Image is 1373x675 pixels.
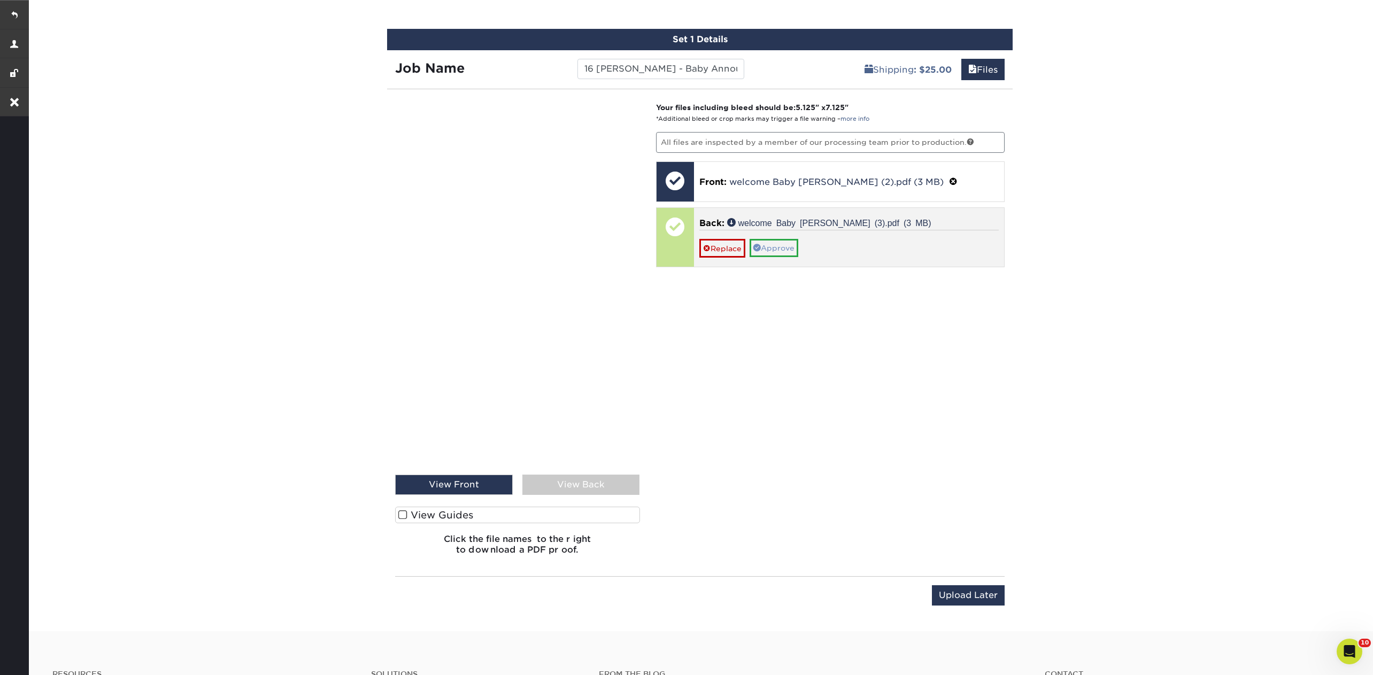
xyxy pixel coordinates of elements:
strong: Your files including bleed should be: " x " [656,103,849,112]
div: View Front [395,475,513,495]
span: shipping [865,65,873,75]
span: 7.125 [826,103,845,112]
input: Enter a job name [577,59,744,79]
b: : $25.00 [914,65,952,75]
span: 5.125 [796,103,815,112]
span: 10 [1359,639,1371,647]
input: Upload Later [932,585,1005,606]
a: Replace [699,239,745,258]
small: *Additional bleed or crop marks may trigger a file warning – [656,115,869,122]
span: files [968,65,977,75]
div: Set 1 Details [387,29,1013,50]
a: more info [840,115,869,122]
iframe: Intercom live chat [1337,639,1362,664]
div: View Back [522,475,640,495]
span: Front: [699,177,727,187]
a: welcome Baby [PERSON_NAME] (2).pdf (3 MB) [729,177,944,187]
label: View Guides [395,507,640,523]
div: Front [395,441,640,465]
a: Approve [750,239,798,257]
h6: Click the file names to the right to download a PDF proof. [395,534,640,563]
a: Files [961,59,1005,80]
p: All files are inspected by a member of our processing team prior to production. [656,132,1005,152]
span: Back: [699,218,724,228]
a: welcome Baby [PERSON_NAME] (3).pdf (3 MB) [727,218,931,227]
a: Shipping: $25.00 [858,59,959,80]
strong: Job Name [395,60,465,76]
